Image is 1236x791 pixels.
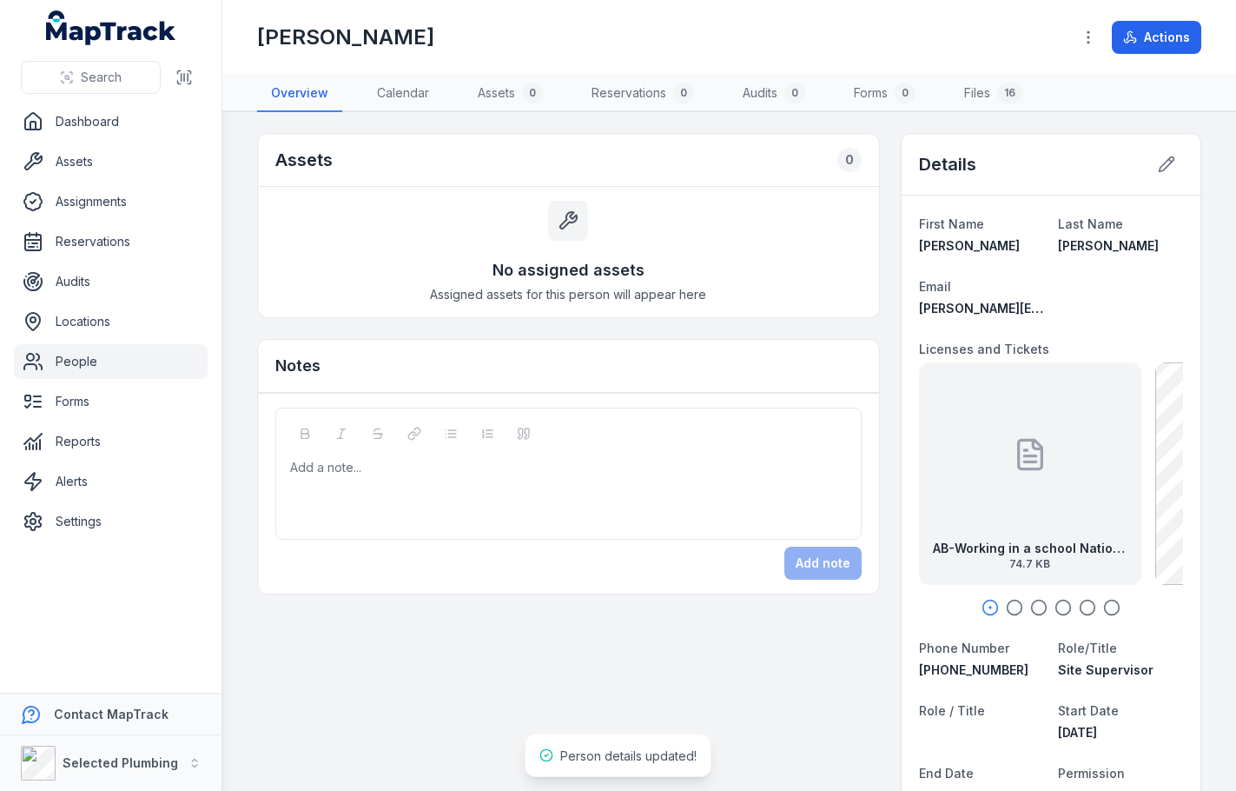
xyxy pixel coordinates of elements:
[560,748,697,763] span: Person details updated!
[729,76,819,112] a: Audits0
[257,23,434,51] h1: [PERSON_NAME]
[933,557,1127,571] span: 74.7 KB
[14,144,208,179] a: Assets
[919,766,974,781] span: End Date
[14,504,208,539] a: Settings
[275,148,333,172] h2: Assets
[363,76,443,112] a: Calendar
[1058,662,1153,677] span: Site Supervisor
[257,76,342,112] a: Overview
[14,304,208,339] a: Locations
[522,83,543,103] div: 0
[492,258,644,282] h3: No assigned assets
[950,76,1036,112] a: Files16
[840,76,929,112] a: Forms0
[837,148,862,172] div: 0
[14,344,208,379] a: People
[673,83,694,103] div: 0
[14,104,208,139] a: Dashboard
[1058,641,1117,655] span: Role/Title
[81,69,122,86] span: Search
[63,755,178,770] strong: Selected Plumbing
[14,384,208,419] a: Forms
[1058,216,1123,231] span: Last Name
[275,354,321,378] h3: Notes
[933,540,1127,557] strong: AB-Working in a school National Police Certificate exp [DATE]
[1112,21,1201,54] button: Actions
[997,83,1022,103] div: 16
[1058,703,1119,718] span: Start Date
[919,238,1020,253] span: [PERSON_NAME]
[14,224,208,259] a: Reservations
[1058,766,1125,781] span: Permission
[919,703,985,718] span: Role / Title
[21,61,161,94] button: Search
[54,707,169,721] strong: Contact MapTrack
[919,641,1009,655] span: Phone Number
[919,279,951,294] span: Email
[578,76,708,112] a: Reservations0
[14,264,208,299] a: Audits
[1058,725,1097,740] span: [DATE]
[14,464,208,499] a: Alerts
[919,662,1028,677] span: [PHONE_NUMBER]
[919,342,1049,356] span: Licenses and Tickets
[14,184,208,219] a: Assignments
[1058,725,1097,740] time: 2/17/2025, 12:00:00 AM
[919,152,976,176] h2: Details
[919,216,984,231] span: First Name
[430,286,706,303] span: Assigned assets for this person will appear here
[895,83,915,103] div: 0
[1058,238,1159,253] span: [PERSON_NAME]
[784,83,805,103] div: 0
[46,10,176,45] a: MapTrack
[14,424,208,459] a: Reports
[919,301,1229,316] span: [PERSON_NAME][EMAIL_ADDRESS][DOMAIN_NAME]
[464,76,557,112] a: Assets0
